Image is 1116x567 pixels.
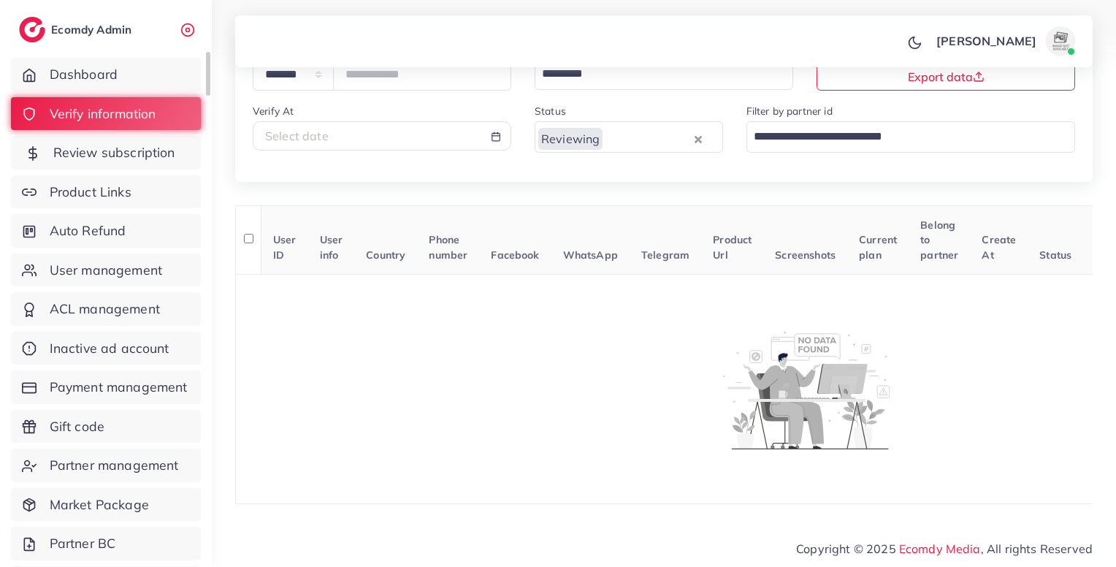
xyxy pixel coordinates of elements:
[796,540,1093,558] span: Copyright © 2025
[50,534,116,553] span: Partner BC
[50,300,160,319] span: ACL management
[936,32,1036,50] p: [PERSON_NAME]
[265,129,329,143] span: Select date
[491,248,539,262] span: Facebook
[817,61,1075,91] button: Export data
[50,104,156,123] span: Verify information
[11,370,201,404] a: Payment management
[723,330,890,449] img: No account
[273,233,297,261] span: User ID
[1046,26,1075,56] img: avatar
[775,248,836,262] span: Screenshots
[366,248,405,262] span: Country
[51,23,135,37] h2: Ecomdy Admin
[982,233,1016,261] span: Create At
[19,17,135,42] a: logoEcomdy Admin
[859,233,897,261] span: Current plan
[899,541,981,556] a: Ecomdy Media
[695,130,702,147] button: Clear Selected
[749,124,1057,149] input: Search for option
[50,417,104,436] span: Gift code
[50,183,131,202] span: Product Links
[920,218,958,262] span: Belong to partner
[253,104,294,118] label: Verify At
[538,128,603,149] span: Reviewing
[11,332,201,365] a: Inactive ad account
[50,378,188,397] span: Payment management
[746,104,833,118] label: Filter by partner id
[746,121,1076,153] div: Search for option
[908,69,985,84] span: Export data
[11,449,201,482] a: Partner management
[11,136,201,170] a: Review subscription
[563,248,618,262] span: WhatsApp
[50,339,169,358] span: Inactive ad account
[11,58,201,91] a: Dashboard
[50,221,126,240] span: Auto Refund
[641,248,689,262] span: Telegram
[50,456,179,475] span: Partner management
[11,214,201,248] a: Auto Refund
[11,292,201,326] a: ACL management
[50,261,162,280] span: User management
[11,527,201,560] a: Partner BC
[11,488,201,522] a: Market Package
[320,233,343,261] span: User info
[928,26,1081,56] a: [PERSON_NAME]avatar
[1039,248,1071,262] span: Status
[53,143,175,162] span: Review subscription
[11,410,201,444] a: Gift code
[429,233,467,261] span: Phone number
[11,254,201,287] a: User management
[535,121,723,153] div: Search for option
[713,233,752,261] span: Product Url
[19,17,45,42] img: logo
[981,540,1093,558] span: , All rights Reserved
[11,175,201,209] a: Product Links
[50,495,149,514] span: Market Package
[50,65,118,84] span: Dashboard
[11,97,201,131] a: Verify information
[604,124,690,149] input: Search for option
[535,104,566,118] label: Status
